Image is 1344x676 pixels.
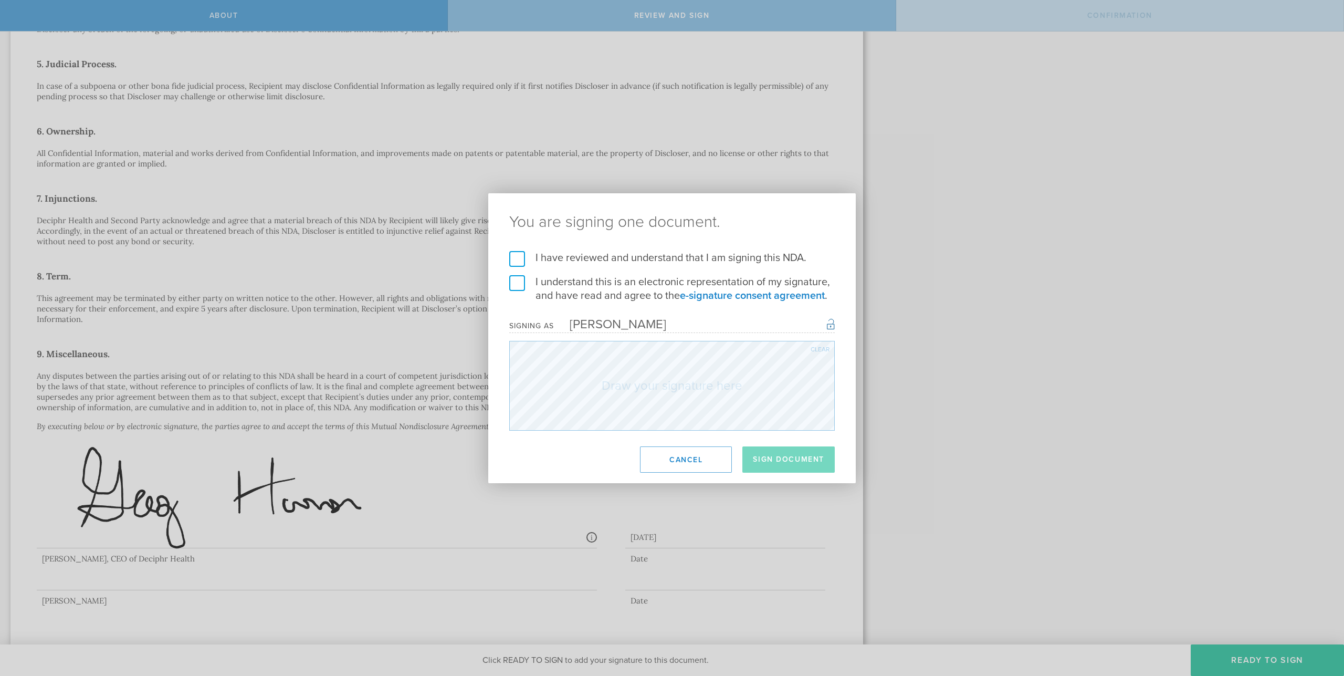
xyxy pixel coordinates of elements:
button: Cancel [640,446,732,473]
button: Sign Document [742,446,835,473]
label: I understand this is an electronic representation of my signature, and have read and agree to the . [509,275,835,303]
div: [PERSON_NAME] [554,317,666,332]
label: I have reviewed and understand that I am signing this NDA. [509,251,835,265]
ng-pluralize: You are signing one document. [509,214,835,230]
a: e-signature consent agreement [680,289,825,302]
div: Signing as [509,321,554,330]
